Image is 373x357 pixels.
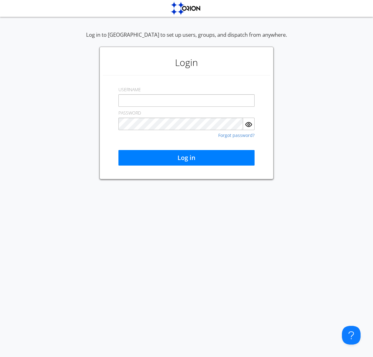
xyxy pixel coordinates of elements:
[118,118,243,130] input: Password
[86,31,287,47] div: Log in to [GEOGRAPHIC_DATA] to set up users, groups, and dispatch from anywhere.
[342,326,361,345] iframe: Toggle Customer Support
[118,110,141,116] label: PASSWORD
[103,50,270,75] h1: Login
[118,87,141,93] label: USERNAME
[218,133,255,138] a: Forgot password?
[243,118,255,130] button: Show Password
[118,150,255,166] button: Log in
[245,121,252,128] img: eye.svg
